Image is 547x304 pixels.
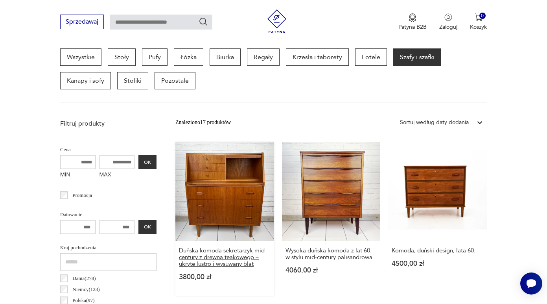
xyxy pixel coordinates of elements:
p: Dania ( 278 ) [72,274,96,283]
button: Szukaj [199,17,208,26]
h3: Wysoka duńska komoda z lat 60. w stylu mid-century palisandrowa [285,247,377,261]
button: Patyna B2B [398,13,427,31]
div: Sortuj według daty dodania [400,118,469,127]
p: Zaloguj [439,23,457,31]
p: Koszyk [470,23,487,31]
p: Cena [60,145,157,154]
p: Patyna B2B [398,23,427,31]
a: Stoliki [117,72,148,89]
button: Sprzedawaj [60,15,104,29]
a: Regały [247,48,280,66]
p: Promocja [72,191,92,200]
iframe: Smartsupp widget button [520,272,542,295]
h3: Duńska komoda sekretarzyk mid-century z drewna teakowego – ukryte lustro i wysuwany blat [179,247,271,267]
a: Szafy i szafki [393,48,441,66]
a: Ikona medaluPatyna B2B [398,13,427,31]
p: 3800,00 zł [179,274,271,280]
p: Filtruj produkty [60,119,157,128]
label: MAX [99,169,135,182]
a: Biurka [210,48,241,66]
p: Kraj pochodzenia [60,243,157,252]
button: 0Koszyk [470,13,487,31]
a: Pufy [142,48,168,66]
a: Komoda, duński design, lata 60.Komoda, duński design, lata 60.4500,00 zł [388,142,487,296]
button: OK [138,220,157,234]
a: Łóżka [174,48,203,66]
a: Fotele [355,48,387,66]
img: Ikona medalu [409,13,416,22]
p: Niemcy ( 123 ) [72,285,99,294]
a: Kanapy i sofy [60,72,111,89]
p: 4500,00 zł [392,260,483,267]
a: Stoły [108,48,136,66]
a: Wysoka duńska komoda z lat 60. w stylu mid-century palisandrowaWysoka duńska komoda z lat 60. w s... [282,142,381,296]
div: Znaleziono 17 produktów [175,118,231,127]
h3: Komoda, duński design, lata 60. [392,247,483,254]
label: MIN [60,169,96,182]
img: Ikona koszyka [475,13,483,21]
a: Sprzedawaj [60,20,104,25]
a: Krzesła i taborety [286,48,349,66]
p: Datowanie [60,210,157,219]
a: Duńska komoda sekretarzyk mid-century z drewna teakowego – ukryte lustro i wysuwany blatDuńska ko... [175,142,274,296]
img: Patyna - sklep z meblami i dekoracjami vintage [265,9,289,33]
a: Pozostałe [155,72,195,89]
p: 4060,00 zł [285,267,377,274]
button: OK [138,155,157,169]
div: 0 [479,13,486,19]
a: Wszystkie [60,48,101,66]
button: Zaloguj [439,13,457,31]
img: Ikonka użytkownika [444,13,452,21]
